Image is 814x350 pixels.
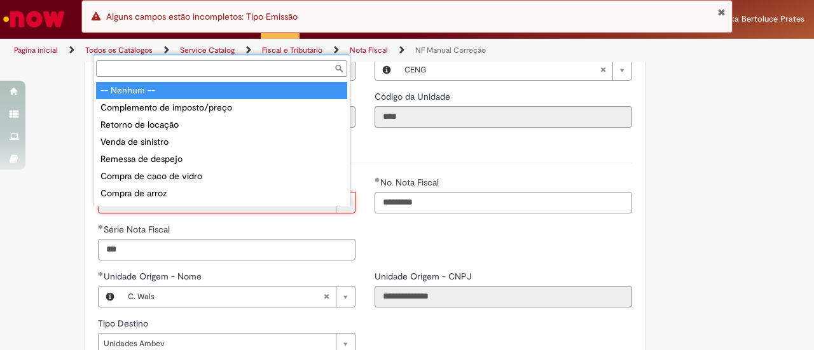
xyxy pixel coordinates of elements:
div: Remessa de despejo [96,151,347,168]
div: Compra de caco de vidro [96,168,347,185]
div: -- Nenhum -- [96,82,347,99]
div: Venda de sinistro [96,133,347,151]
div: Compra de arroz [96,185,347,202]
div: Complemento de imposto/preço [96,99,347,116]
ul: Tipo Emissão [93,79,350,206]
div: Retorno de locação [96,116,347,133]
div: Venda de energia elétrica [96,202,347,219]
